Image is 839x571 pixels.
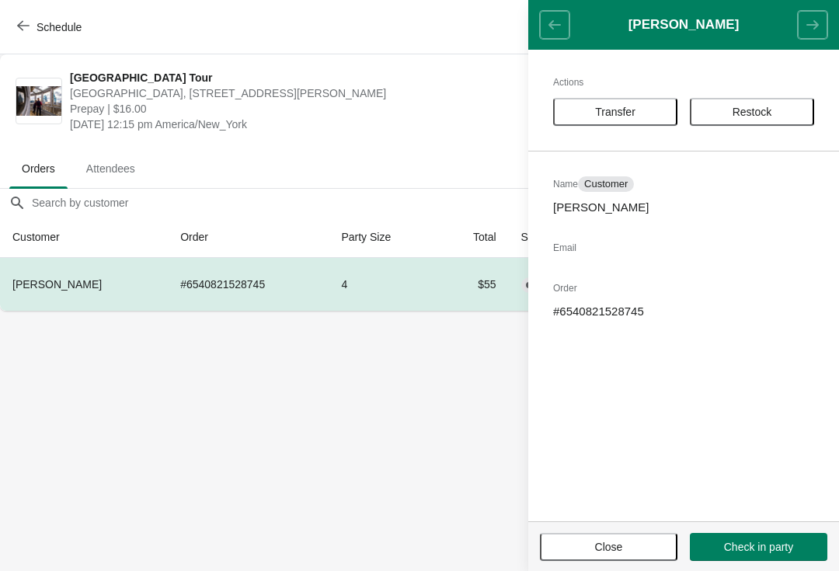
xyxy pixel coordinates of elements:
span: [PERSON_NAME] [12,278,102,291]
button: Check in party [690,533,827,561]
th: Party Size [329,217,438,258]
span: Customer [584,178,628,190]
p: # 6540821528745 [553,304,814,319]
p: [PERSON_NAME] [553,200,814,215]
td: # 6540821528745 [168,258,329,311]
span: Prepay | $16.00 [70,101,552,117]
td: 4 [329,258,438,311]
span: [GEOGRAPHIC_DATA], [STREET_ADDRESS][PERSON_NAME] [70,85,552,101]
h2: Actions [553,75,814,90]
span: [GEOGRAPHIC_DATA] Tour [70,70,552,85]
button: Transfer [553,98,677,126]
span: Orders [9,155,68,183]
h2: Email [553,240,814,256]
span: Attendees [74,155,148,183]
h2: Order [553,280,814,296]
span: Schedule [37,21,82,33]
th: Order [168,217,329,258]
span: [DATE] 12:15 pm America/New_York [70,117,552,132]
h2: Name [553,176,814,192]
img: City Hall Tower Tour [16,86,61,117]
button: Restock [690,98,814,126]
td: $55 [438,258,508,311]
button: Close [540,533,677,561]
h1: [PERSON_NAME] [569,17,798,33]
span: Transfer [595,106,635,118]
input: Search by customer [31,189,839,217]
button: Schedule [8,13,94,41]
span: Restock [733,106,772,118]
span: Check in party [724,541,793,553]
th: Status [509,217,604,258]
th: Total [438,217,508,258]
span: Close [595,541,623,553]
